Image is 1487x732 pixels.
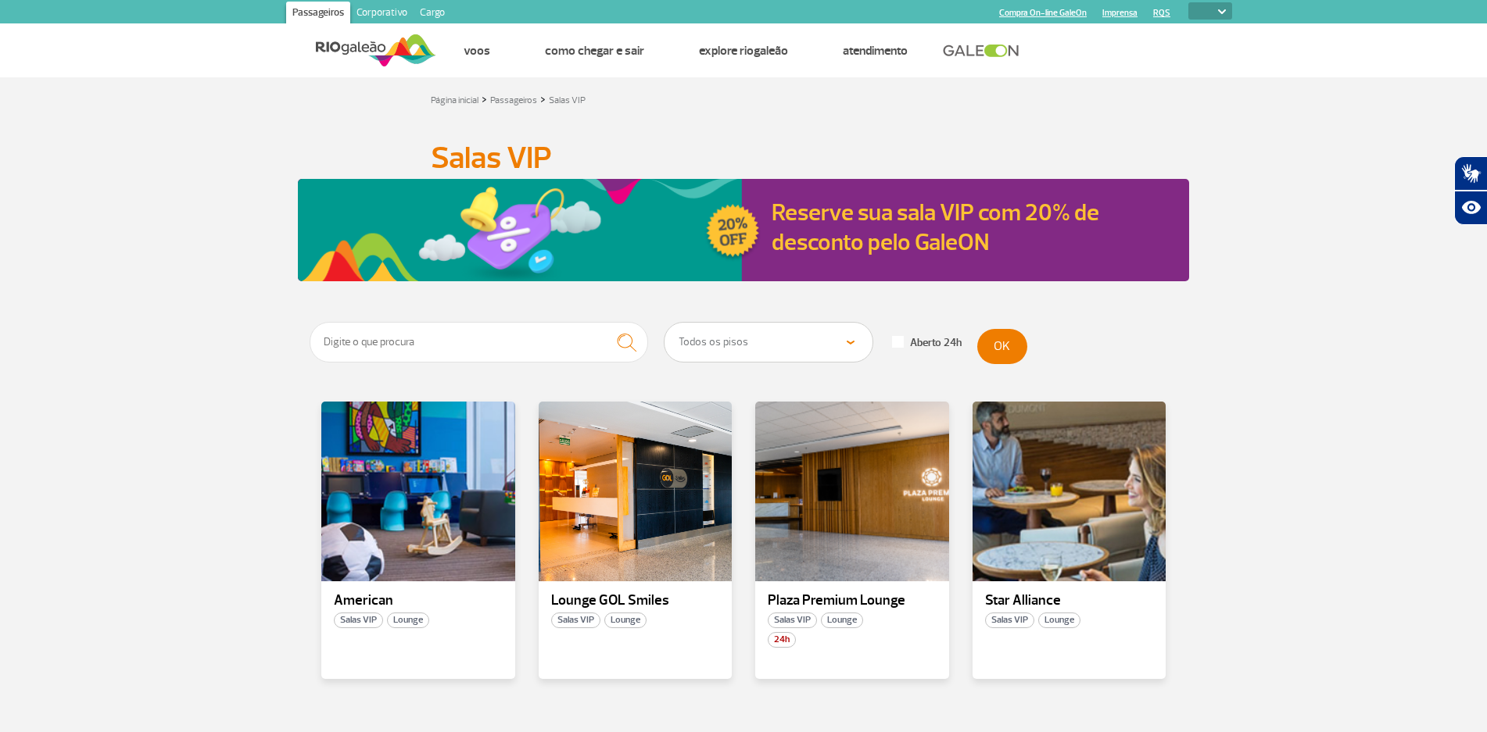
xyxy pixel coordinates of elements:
[545,43,644,59] a: Como chegar e sair
[1038,612,1080,628] span: Lounge
[843,43,908,59] a: Atendimento
[334,612,383,628] span: Salas VIP
[490,95,537,106] a: Passageiros
[1153,8,1170,18] a: RQS
[298,179,761,281] img: Reserve sua sala VIP com 20% de desconto pelo GaleON
[699,43,788,59] a: Explore RIOgaleão
[431,145,1056,171] h1: Salas VIP
[821,612,863,628] span: Lounge
[1454,156,1487,191] button: Abrir tradutor de língua de sinais.
[310,322,648,362] input: Digite o que procura
[334,593,503,609] p: American
[604,612,647,628] span: Lounge
[892,336,962,350] label: Aberto 24h
[768,612,817,628] span: Salas VIP
[482,90,487,108] a: >
[551,593,720,609] p: Lounge GOL Smiles
[540,90,546,108] a: >
[985,612,1034,628] span: Salas VIP
[1102,8,1138,18] a: Imprensa
[768,632,796,648] span: 24h
[551,612,600,628] span: Salas VIP
[985,593,1154,609] p: Star Alliance
[350,2,414,27] a: Corporativo
[1454,156,1487,225] div: Plugin de acessibilidade da Hand Talk.
[387,612,429,628] span: Lounge
[1454,191,1487,225] button: Abrir recursos assistivos.
[549,95,586,106] a: Salas VIP
[977,329,1027,364] button: OK
[286,2,350,27] a: Passageiros
[464,43,490,59] a: Voos
[431,95,478,106] a: Página inicial
[999,8,1087,18] a: Compra On-line GaleOn
[414,2,451,27] a: Cargo
[768,593,937,609] p: Plaza Premium Lounge
[772,198,1099,257] a: Reserve sua sala VIP com 20% de desconto pelo GaleON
